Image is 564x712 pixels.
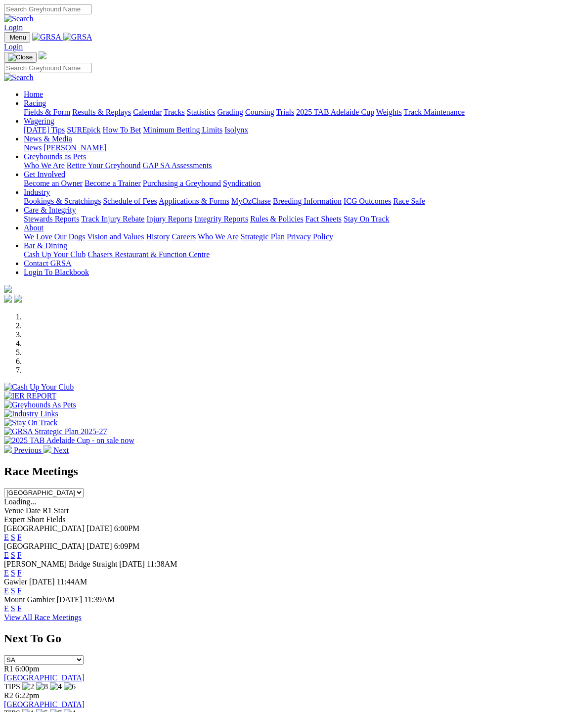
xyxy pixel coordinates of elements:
[53,446,69,454] span: Next
[404,108,465,116] a: Track Maintenance
[103,197,157,205] a: Schedule of Fees
[146,215,192,223] a: Injury Reports
[24,241,67,250] a: Bar & Dining
[114,542,140,550] span: 6:09PM
[24,232,85,241] a: We Love Our Dogs
[114,524,140,533] span: 6:00PM
[4,52,37,63] button: Toggle navigation
[24,170,65,178] a: Get Involved
[250,215,304,223] a: Rules & Policies
[87,524,112,533] span: [DATE]
[4,409,58,418] img: Industry Links
[8,53,33,61] img: Close
[14,295,22,303] img: twitter.svg
[223,179,260,187] a: Syndication
[4,285,12,293] img: logo-grsa-white.png
[164,108,185,116] a: Tracks
[4,73,34,82] img: Search
[276,108,294,116] a: Trials
[4,632,560,645] h2: Next To Go
[119,560,145,568] span: [DATE]
[4,383,74,392] img: Cash Up Your Club
[43,143,106,152] a: [PERSON_NAME]
[17,569,22,577] a: F
[24,197,101,205] a: Bookings & Scratchings
[24,268,89,276] a: Login To Blackbook
[24,206,76,214] a: Care & Integrity
[67,161,141,170] a: Retire Your Greyhound
[4,665,13,673] span: R1
[305,215,342,223] a: Fact Sheets
[17,551,22,559] a: F
[376,108,402,116] a: Weights
[187,108,216,116] a: Statistics
[4,551,9,559] a: E
[81,215,144,223] a: Track Injury Rebate
[87,232,144,241] a: Vision and Values
[43,506,69,515] span: R1 Start
[24,223,43,232] a: About
[4,542,85,550] span: [GEOGRAPHIC_DATA]
[4,445,12,453] img: chevron-left-pager-white.svg
[14,446,42,454] span: Previous
[17,604,22,613] a: F
[241,232,285,241] a: Strategic Plan
[143,179,221,187] a: Purchasing a Greyhound
[4,63,91,73] input: Search
[24,126,560,134] div: Wagering
[4,524,85,533] span: [GEOGRAPHIC_DATA]
[287,232,333,241] a: Privacy Policy
[4,32,30,43] button: Toggle navigation
[24,143,42,152] a: News
[147,560,177,568] span: 11:38AM
[194,215,248,223] a: Integrity Reports
[4,392,56,400] img: IER REPORT
[15,665,40,673] span: 6:00pm
[4,700,85,709] a: [GEOGRAPHIC_DATA]
[245,108,274,116] a: Coursing
[296,108,374,116] a: 2025 TAB Adelaide Cup
[87,250,210,259] a: Chasers Restaurant & Function Centre
[26,506,41,515] span: Date
[24,152,86,161] a: Greyhounds as Pets
[39,51,46,59] img: logo-grsa-white.png
[17,533,22,541] a: F
[46,515,65,524] span: Fields
[4,533,9,541] a: E
[273,197,342,205] a: Breeding Information
[84,595,115,604] span: 11:39AM
[4,497,36,506] span: Loading...
[143,126,222,134] a: Minimum Betting Limits
[4,4,91,14] input: Search
[29,578,55,586] span: [DATE]
[4,560,117,568] span: [PERSON_NAME] Bridge Straight
[85,179,141,187] a: Become a Trainer
[24,143,560,152] div: News & Media
[24,90,43,98] a: Home
[146,232,170,241] a: History
[27,515,44,524] span: Short
[24,197,560,206] div: Industry
[24,179,560,188] div: Get Involved
[24,179,83,187] a: Become an Owner
[4,691,13,700] span: R2
[4,295,12,303] img: facebook.svg
[11,569,15,577] a: S
[24,126,65,134] a: [DATE] Tips
[22,682,34,691] img: 2
[43,446,69,454] a: Next
[4,673,85,682] a: [GEOGRAPHIC_DATA]
[10,34,26,41] span: Menu
[4,14,34,23] img: Search
[344,197,391,205] a: ICG Outcomes
[224,126,248,134] a: Isolynx
[11,533,15,541] a: S
[24,108,560,117] div: Racing
[198,232,239,241] a: Who We Are
[67,126,100,134] a: SUREpick
[172,232,196,241] a: Careers
[57,578,87,586] span: 11:44AM
[24,215,560,223] div: Care & Integrity
[4,682,20,691] span: TIPS
[32,33,61,42] img: GRSA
